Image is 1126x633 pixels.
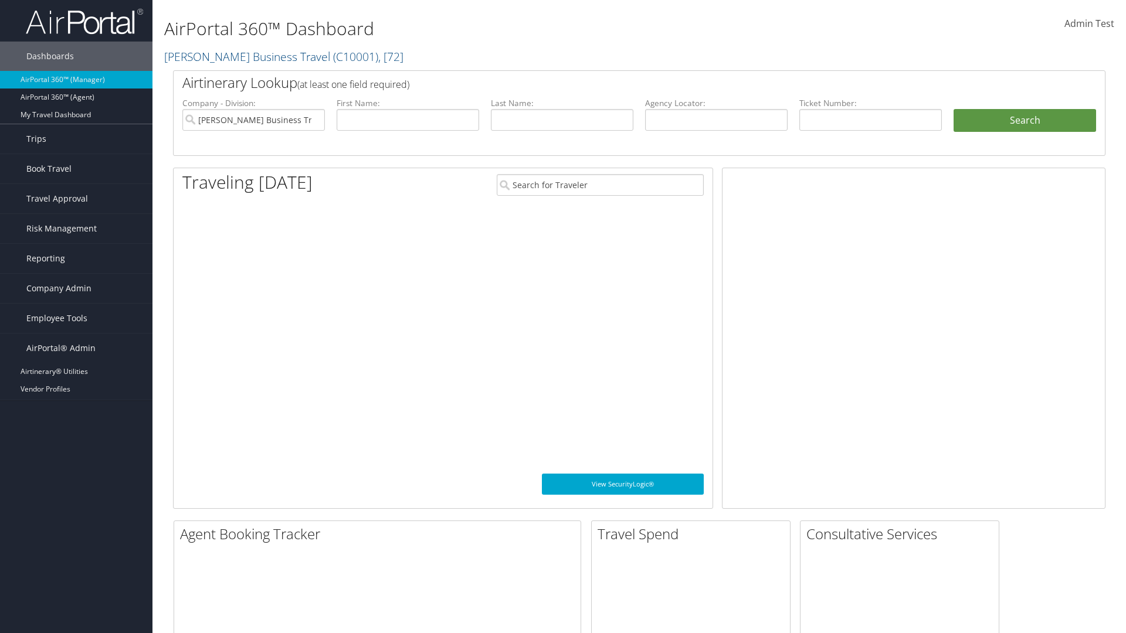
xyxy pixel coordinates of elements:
[1064,17,1114,30] span: Admin Test
[598,524,790,544] h2: Travel Spend
[26,184,88,213] span: Travel Approval
[26,8,143,35] img: airportal-logo.png
[164,16,798,41] h1: AirPortal 360™ Dashboard
[182,73,1019,93] h2: Airtinerary Lookup
[182,170,313,195] h1: Traveling [DATE]
[333,49,378,64] span: ( C10001 )
[26,124,46,154] span: Trips
[954,109,1096,132] button: Search
[26,274,91,303] span: Company Admin
[497,174,704,196] input: Search for Traveler
[26,214,97,243] span: Risk Management
[491,97,633,109] label: Last Name:
[26,304,87,333] span: Employee Tools
[799,97,942,109] label: Ticket Number:
[26,333,96,363] span: AirPortal® Admin
[378,49,403,64] span: , [ 72 ]
[180,524,581,544] h2: Agent Booking Tracker
[26,42,74,71] span: Dashboards
[26,154,72,183] span: Book Travel
[182,97,325,109] label: Company - Division:
[337,97,479,109] label: First Name:
[645,97,788,109] label: Agency Locator:
[542,474,704,495] a: View SecurityLogic®
[1064,6,1114,42] a: Admin Test
[297,78,409,91] span: (at least one field required)
[26,244,65,273] span: Reporting
[806,524,999,544] h2: Consultative Services
[164,49,403,64] a: [PERSON_NAME] Business Travel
